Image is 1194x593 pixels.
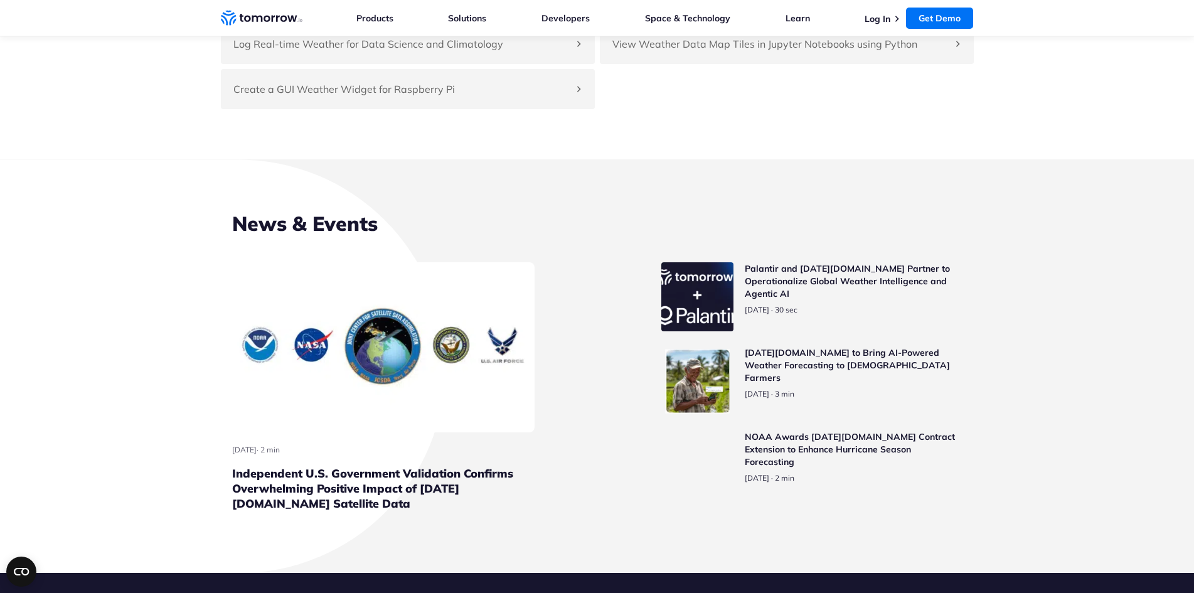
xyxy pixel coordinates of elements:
a: Log In [865,13,890,24]
a: Read Tomorrow.io to Bring AI-Powered Weather Forecasting to Filipino Farmers [661,346,962,415]
span: · [771,389,773,399]
h4: Log Real-time Weather for Data Science and Climatology [233,36,570,51]
span: publish date [745,305,769,314]
span: Estimated reading time [775,473,794,483]
a: Learn [786,13,810,24]
span: publish date [745,473,769,483]
span: · [771,473,773,483]
span: · [771,305,773,315]
h3: Independent U.S. Government Validation Confirms Overwhelming Positive Impact of [DATE][DOMAIN_NAM... [232,466,535,511]
h3: [DATE][DOMAIN_NAME] to Bring AI-Powered Weather Forecasting to [DEMOGRAPHIC_DATA] Farmers [745,346,962,384]
a: Read Independent U.S. Government Validation Confirms Overwhelming Positive Impact of Tomorrow.io ... [232,262,535,511]
h4: View Weather Data Map Tiles in Jupyter Notebooks using Python [612,36,949,51]
a: Developers [541,13,590,24]
h2: News & Events [232,210,962,237]
div: View Weather Data Map Tiles in Jupyter Notebooks using Python [600,24,974,64]
span: · [257,445,259,454]
span: Estimated reading time [775,305,797,314]
span: publish date [232,445,257,454]
button: Open CMP widget [6,557,36,587]
a: Get Demo [906,8,973,29]
span: Estimated reading time [775,389,794,398]
span: Estimated reading time [260,445,280,454]
h4: Create a GUI Weather Widget for Raspberry Pi [233,82,570,97]
h3: NOAA Awards [DATE][DOMAIN_NAME] Contract Extension to Enhance Hurricane Season Forecasting [745,430,962,468]
div: Log Real-time Weather for Data Science and Climatology [221,24,595,64]
a: Home link [221,9,302,28]
a: Solutions [448,13,486,24]
a: Space & Technology [645,13,730,24]
span: publish date [745,389,769,398]
div: Create a GUI Weather Widget for Raspberry Pi [221,69,595,109]
h3: Palantir and [DATE][DOMAIN_NAME] Partner to Operationalize Global Weather Intelligence and Agenti... [745,262,962,300]
a: Read Palantir and Tomorrow.io Partner to Operationalize Global Weather Intelligence and Agentic AI [661,262,962,331]
a: Products [356,13,393,24]
a: Read NOAA Awards Tomorrow.io Contract Extension to Enhance Hurricane Season Forecasting [661,430,962,500]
